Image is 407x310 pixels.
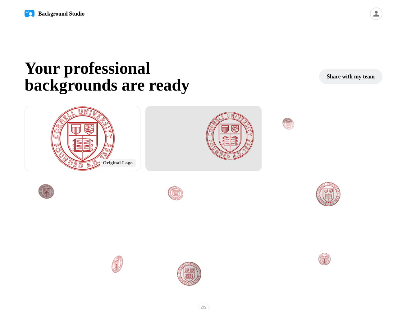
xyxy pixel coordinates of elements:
[25,9,85,19] a: Background Studio
[25,9,34,19] img: logo
[327,73,375,81] span: Share with my team
[319,69,382,84] button: Share with my team
[100,159,136,167] span: Original Logo
[25,60,319,93] h1: Your professional backgrounds are ready
[38,10,85,18] span: Background Studio
[50,106,115,171] img: Project logo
